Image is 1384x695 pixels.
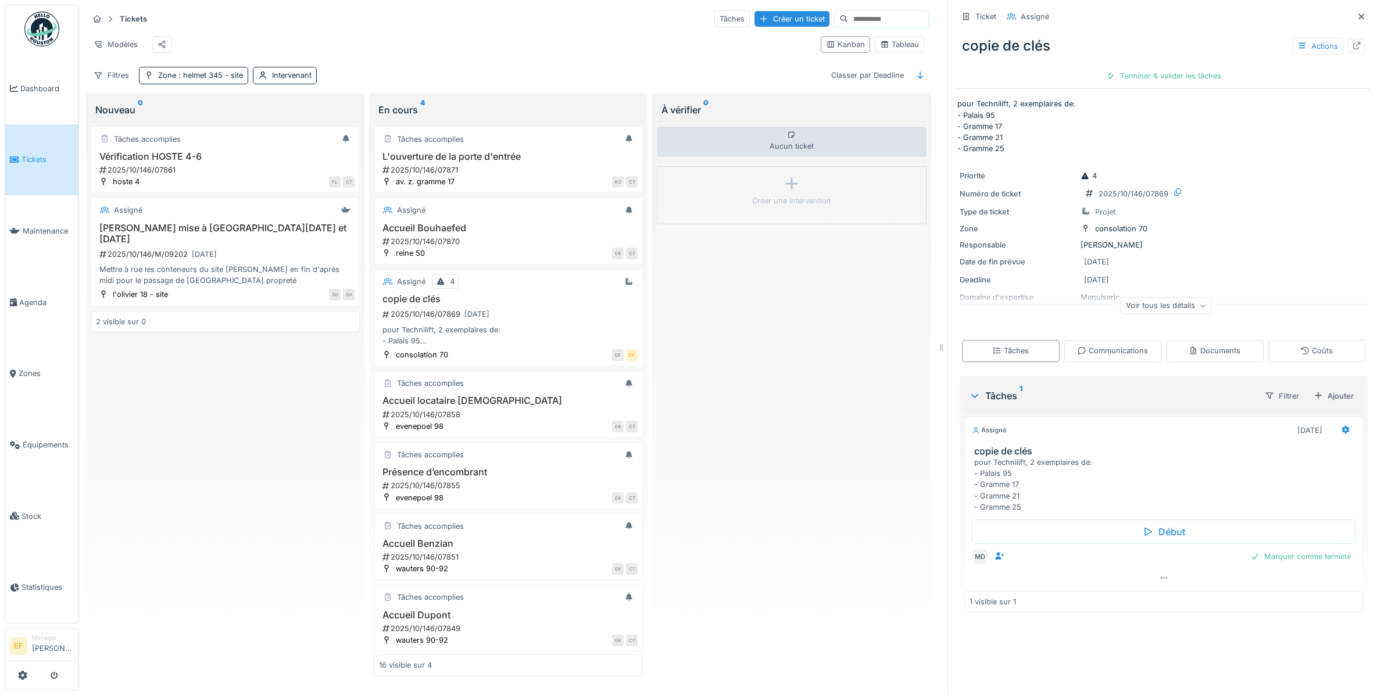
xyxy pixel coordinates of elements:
div: 2025/10/146/M/09202 [98,247,355,261]
div: 2025/10/146/07861 [98,164,355,175]
div: 2025/10/146/07870 [381,236,638,247]
div: 2025/10/146/07869 [381,307,638,321]
h3: copie de clés [379,293,638,304]
div: Manager [32,633,74,642]
span: Zones [19,368,74,379]
div: evenepoel 98 [396,421,444,432]
img: Badge_color-CXgf-gQk.svg [24,12,59,46]
div: EK [612,563,624,575]
div: MD [972,549,988,565]
div: evenepoel 98 [396,492,444,503]
div: Mettre à rue les conteneurs du site [PERSON_NAME] en fin d'après midi pour le passage de [GEOGRAP... [96,264,355,286]
div: Tâches accomplies [397,134,464,145]
div: Tâches accomplies [114,134,181,145]
div: reine 50 [396,248,425,259]
div: Deadline [960,274,1076,285]
div: [DATE] [464,309,489,320]
sup: 0 [703,103,709,117]
div: Classer par Deadline [826,67,909,84]
div: Zone [960,223,1076,234]
div: CT [626,563,638,575]
div: av. z. gramme 17 [396,176,455,187]
div: Projet [1095,206,1115,217]
p: pour Technilift, 2 exemplaires de: - Palais 95 - Gramme 17 - Gramme 21 - Gramme 25 [957,98,1370,154]
div: Assigné [1021,11,1049,22]
a: Zones [5,338,78,410]
strong: Tickets [115,13,152,24]
div: Assigné [114,205,142,216]
a: Agenda [5,267,78,338]
div: 2025/10/146/07851 [381,551,638,563]
div: wauters 90-92 [396,563,448,574]
h3: Accueil Benzian [379,538,638,549]
div: 1 visible sur 1 [970,596,1016,607]
li: EF [10,637,27,655]
div: Intervenant [272,70,312,81]
div: CT [626,248,638,259]
div: 2025/10/146/07871 [381,164,638,175]
div: Numéro de ticket [960,188,1076,199]
a: Stock [5,481,78,552]
h3: Accueil Dupont [379,610,638,621]
div: Créer une intervention [752,195,831,206]
a: EF Manager[PERSON_NAME] [10,633,74,661]
div: CT [626,421,638,432]
div: hoste 4 [113,176,140,187]
div: pour Technilift, 2 exemplaires de: - Palais 95 - Gramme 17 - Gramme 21 - Gramme 25 [974,457,1358,513]
div: Tâches [992,345,1029,356]
div: EK [612,635,624,646]
div: À vérifier [661,103,921,117]
div: Coûts [1300,345,1333,356]
div: Kanban [826,39,865,50]
div: 2025/10/146/07855 [381,480,638,491]
div: Marquer comme terminé [1246,549,1356,564]
a: Statistiques [5,552,78,624]
div: Assigné [972,425,1007,435]
div: 2025/10/146/07869 [1099,188,1168,199]
div: Tâches accomplies [397,378,464,389]
div: 2025/10/146/07849 [381,623,638,634]
span: Équipements [23,439,74,450]
div: [DATE] [192,249,217,260]
h3: Vérification HOSTE 4-6 [96,151,355,162]
span: : helmet 345 - site [176,71,243,80]
div: Communications [1077,345,1148,356]
h3: Présence d’encombrant [379,467,638,478]
div: Tâches accomplies [397,592,464,603]
div: En cours [378,103,638,117]
div: 2 visible sur 0 [96,316,146,327]
div: Modèles [88,36,143,53]
div: CT [626,635,638,646]
sup: 1 [1020,389,1022,403]
div: 2025/10/146/07858 [381,409,638,420]
div: CT [626,176,638,188]
div: consolation 70 [396,349,448,360]
div: Assigné [397,205,425,216]
div: Filtrer [1260,388,1304,404]
div: EK [612,421,624,432]
div: EK [612,492,624,504]
span: Tickets [22,154,74,165]
div: 4 [1081,170,1097,181]
span: Dashboard [20,83,74,94]
div: Tâches [714,10,750,27]
div: Début [972,520,1356,544]
div: Ticket [975,11,996,22]
div: Zone [158,70,243,81]
div: Actions [1292,38,1343,55]
div: Créer un ticket [754,11,829,27]
div: 16 visible sur 4 [379,660,432,671]
a: Maintenance [5,195,78,267]
div: wauters 90-92 [396,635,448,646]
a: Tickets [5,124,78,196]
div: 4 [450,276,455,287]
a: Équipements [5,409,78,481]
h3: Accueil locataire [DEMOGRAPHIC_DATA] [379,395,638,406]
div: copie de clés [957,31,1370,61]
span: Stock [22,511,74,522]
div: [DATE] [1084,274,1109,285]
div: Tableau [880,39,919,50]
div: CT [626,492,638,504]
div: Tâches [969,389,1255,403]
div: pour Technilift, 2 exemplaires de: - Palais 95 - Gramme 17 - Gramme 21 - Gramme 25 [379,324,638,346]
